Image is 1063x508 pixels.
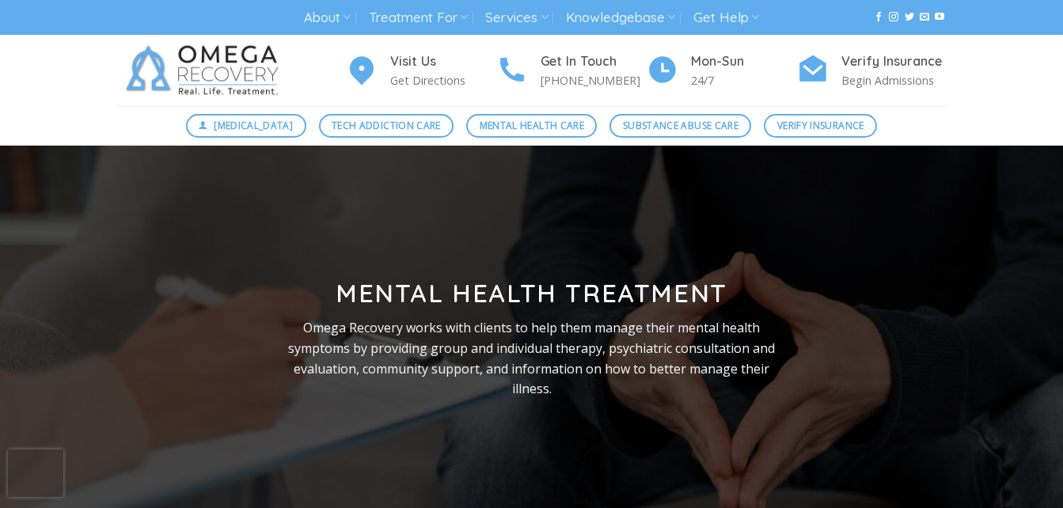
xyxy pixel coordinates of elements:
p: 24/7 [691,71,797,89]
a: Get In Touch [PHONE_NUMBER] [496,51,647,90]
a: About [304,3,351,32]
a: Visit Us Get Directions [346,51,496,90]
p: [PHONE_NUMBER] [541,71,647,89]
h4: Visit Us [390,51,496,72]
p: Begin Admissions [841,71,947,89]
span: [MEDICAL_DATA] [214,118,293,133]
span: Substance Abuse Care [623,118,738,133]
a: Knowledgebase [566,3,675,32]
a: Get Help [693,3,759,32]
a: Send us an email [920,12,929,23]
a: Verify Insurance Begin Admissions [797,51,947,90]
a: Tech Addiction Care [319,114,454,138]
h4: Mon-Sun [691,51,797,72]
a: Mental Health Care [466,114,597,138]
span: Verify Insurance [777,118,864,133]
img: Omega Recovery [116,35,294,106]
a: Verify Insurance [764,114,877,138]
a: Follow on Twitter [905,12,914,23]
p: Omega Recovery works with clients to help them manage their mental health symptoms by providing g... [275,318,788,399]
a: [MEDICAL_DATA] [186,114,306,138]
a: Follow on Facebook [874,12,883,23]
a: Services [485,3,548,32]
a: Follow on YouTube [935,12,944,23]
h4: Verify Insurance [841,51,947,72]
strong: Mental Health Treatment [336,277,727,309]
h4: Get In Touch [541,51,647,72]
iframe: reCAPTCHA [8,449,63,497]
a: Substance Abuse Care [609,114,751,138]
span: Tech Addiction Care [332,118,441,133]
a: Treatment For [369,3,468,32]
span: Mental Health Care [480,118,584,133]
p: Get Directions [390,71,496,89]
a: Follow on Instagram [889,12,898,23]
